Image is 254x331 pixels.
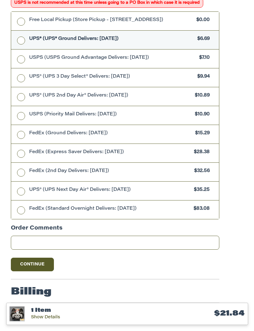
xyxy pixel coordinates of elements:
img: Tangent ~ HO Scale ~ 70-Ton Gould Plain Bearing Caboose Trucks w/ Power Pickup molded in Gray Tru... [10,307,24,321]
span: USPS (USPS Ground Advantage Delivers: [DATE]) [29,55,196,62]
span: $7.10 [196,55,210,62]
span: $15.29 [192,130,210,137]
span: $83.08 [191,206,210,213]
span: USPS (Priority Mail Delivers: [DATE]) [29,111,192,118]
span: FedEx (Standard Overnight Delivers: [DATE]) [29,206,191,213]
span: Free Local Pickup (Store Pickup - [STREET_ADDRESS]) [29,17,194,24]
span: $6.69 [195,36,210,43]
span: FedEx (Express Saver Delivers: [DATE]) [29,149,191,156]
span: $9.94 [195,74,210,81]
span: UPS® (UPS Next Day Air® Delivers: [DATE]) [29,187,191,194]
h2: Billing [11,286,51,299]
button: Continue [11,258,54,272]
span: UPS® (UPS® Ground Delivers: [DATE]) [29,36,195,43]
a: Show Details [31,315,60,320]
span: FedEx (Ground Delivers: [DATE]) [29,130,192,137]
span: $10.90 [192,111,210,118]
h3: $21.84 [138,309,245,319]
span: $0.00 [194,17,210,24]
span: $10.89 [192,92,210,100]
span: UPS® (UPS 3 Day Select® Delivers: [DATE]) [29,74,195,81]
span: $35.25 [191,187,210,194]
span: FedEx (2nd Day Delivers: [DATE]) [29,168,191,175]
legend: Order Comments [11,225,63,236]
span: $32.56 [191,168,210,175]
span: $28.38 [191,149,210,156]
h3: 1 Item [31,307,138,314]
span: UPS® (UPS 2nd Day Air® Delivers: [DATE]) [29,92,192,100]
